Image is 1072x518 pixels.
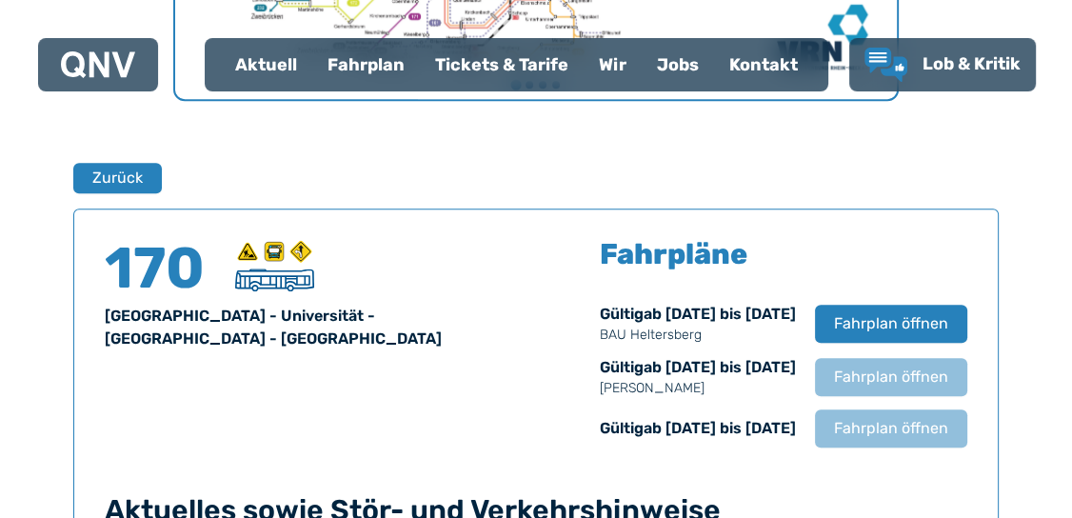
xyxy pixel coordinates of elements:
[642,40,714,90] a: Jobs
[600,356,796,398] div: Gültig ab [DATE] bis [DATE]
[584,40,642,90] a: Wir
[815,409,967,448] button: Fahrplan öffnen
[834,312,948,335] span: Fahrplan öffnen
[600,379,796,398] p: [PERSON_NAME]
[220,40,312,90] a: Aktuell
[864,48,1021,82] a: Lob & Kritik
[105,240,219,297] h4: 170
[312,40,420,90] a: Fahrplan
[600,303,796,345] div: Gültig ab [DATE] bis [DATE]
[834,366,948,388] span: Fahrplan öffnen
[815,358,967,396] button: Fahrplan öffnen
[420,40,584,90] a: Tickets & Tarife
[105,305,513,350] div: [GEOGRAPHIC_DATA] - Universität - [GEOGRAPHIC_DATA] - [GEOGRAPHIC_DATA]
[61,51,135,78] img: QNV Logo
[235,269,314,291] img: Überlandbus
[61,46,135,84] a: QNV Logo
[73,163,162,193] button: Zurück
[600,417,796,440] div: Gültig ab [DATE] bis [DATE]
[815,305,967,343] button: Fahrplan öffnen
[73,163,149,193] a: Zurück
[714,40,813,90] a: Kontakt
[923,53,1021,74] span: Lob & Kritik
[834,417,948,440] span: Fahrplan öffnen
[600,240,747,269] h5: Fahrpläne
[600,326,796,345] p: BAU Heltersberg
